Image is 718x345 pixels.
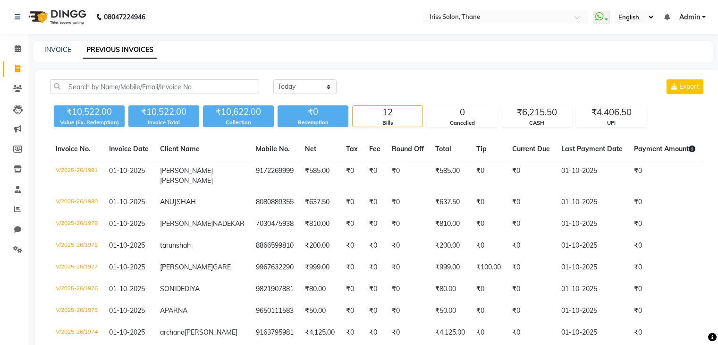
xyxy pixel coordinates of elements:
td: 01-10-2025 [556,257,628,278]
td: ₹0 [471,191,507,213]
td: ₹0 [340,300,363,322]
td: ₹637.50 [299,191,340,213]
div: 0 [427,106,497,119]
td: ₹0 [628,257,701,278]
div: Cancelled [427,119,497,127]
td: 01-10-2025 [556,278,628,300]
div: ₹0 [278,105,348,119]
td: ₹0 [471,322,507,344]
td: ₹0 [628,213,701,235]
span: ANUJ [160,198,177,206]
td: ₹585.00 [299,160,340,192]
span: NADEKAR [213,219,245,228]
td: ₹0 [363,300,386,322]
span: Tip [476,145,487,153]
td: ₹0 [363,213,386,235]
td: ₹0 [363,160,386,192]
td: ₹0 [628,235,701,257]
td: 01-10-2025 [556,213,628,235]
span: [PERSON_NAME] [185,328,237,336]
td: ₹50.00 [299,300,340,322]
td: ₹4,125.00 [430,322,471,344]
span: GARE [213,263,231,271]
td: 8080889355 [250,191,299,213]
span: [PERSON_NAME] [160,176,213,185]
td: 01-10-2025 [556,191,628,213]
td: ₹0 [471,160,507,192]
td: ₹0 [471,300,507,322]
td: ₹0 [628,160,701,192]
span: archana [160,328,185,336]
span: 01-10-2025 [109,306,145,315]
td: 8866599810 [250,235,299,257]
td: ₹0 [507,235,556,257]
td: ₹999.00 [430,257,471,278]
span: Net [305,145,316,153]
td: ₹0 [363,235,386,257]
div: Invoice Total [128,119,199,127]
span: SHAH [177,198,196,206]
span: Round Off [392,145,424,153]
td: ₹0 [628,278,701,300]
td: V/2025-26/1981 [50,160,103,192]
td: 9650111583 [250,300,299,322]
span: APARNA [160,306,187,315]
span: [PERSON_NAME] [160,166,213,175]
td: ₹0 [340,278,363,300]
span: Invoice No. [56,145,91,153]
td: 9172269999 [250,160,299,192]
div: Value (Ex. Redemption) [54,119,125,127]
td: ₹0 [386,235,430,257]
td: ₹0 [386,191,430,213]
td: ₹80.00 [299,278,340,300]
span: 01-10-2025 [109,285,145,293]
td: ₹810.00 [430,213,471,235]
span: [PERSON_NAME] [160,263,213,271]
span: Total [435,145,451,153]
td: 01-10-2025 [556,322,628,344]
span: Tax [346,145,358,153]
span: 01-10-2025 [109,328,145,336]
input: Search by Name/Mobile/Email/Invoice No [50,79,259,94]
td: ₹80.00 [430,278,471,300]
td: ₹0 [471,235,507,257]
td: ₹200.00 [430,235,471,257]
td: 01-10-2025 [556,300,628,322]
td: ₹0 [507,213,556,235]
span: 01-10-2025 [109,166,145,175]
span: shah [176,241,191,250]
a: INVOICE [44,45,71,54]
td: ₹0 [507,322,556,344]
img: logo [24,4,89,30]
td: V/2025-26/1979 [50,213,103,235]
span: 01-10-2025 [109,198,145,206]
span: Invoice Date [109,145,149,153]
td: ₹0 [363,278,386,300]
td: ₹0 [340,160,363,192]
a: PREVIOUS INVOICES [83,42,157,59]
td: V/2025-26/1977 [50,257,103,278]
td: ₹0 [386,257,430,278]
td: ₹810.00 [299,213,340,235]
td: ₹0 [471,213,507,235]
div: ₹10,622.00 [203,105,274,119]
td: ₹999.00 [299,257,340,278]
td: ₹0 [507,160,556,192]
td: 7030475938 [250,213,299,235]
td: ₹0 [471,278,507,300]
td: 9967632290 [250,257,299,278]
td: ₹0 [363,322,386,344]
td: 9163795981 [250,322,299,344]
div: ₹4,406.50 [576,106,646,119]
td: ₹0 [628,322,701,344]
td: ₹0 [386,160,430,192]
td: ₹100.00 [471,257,507,278]
div: Redemption [278,119,348,127]
span: Admin [679,12,700,22]
div: ₹6,215.50 [502,106,572,119]
td: ₹4,125.00 [299,322,340,344]
span: DEDIYA [176,285,200,293]
span: SONI [160,285,176,293]
span: Client Name [160,145,200,153]
b: 08047224946 [104,4,145,30]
